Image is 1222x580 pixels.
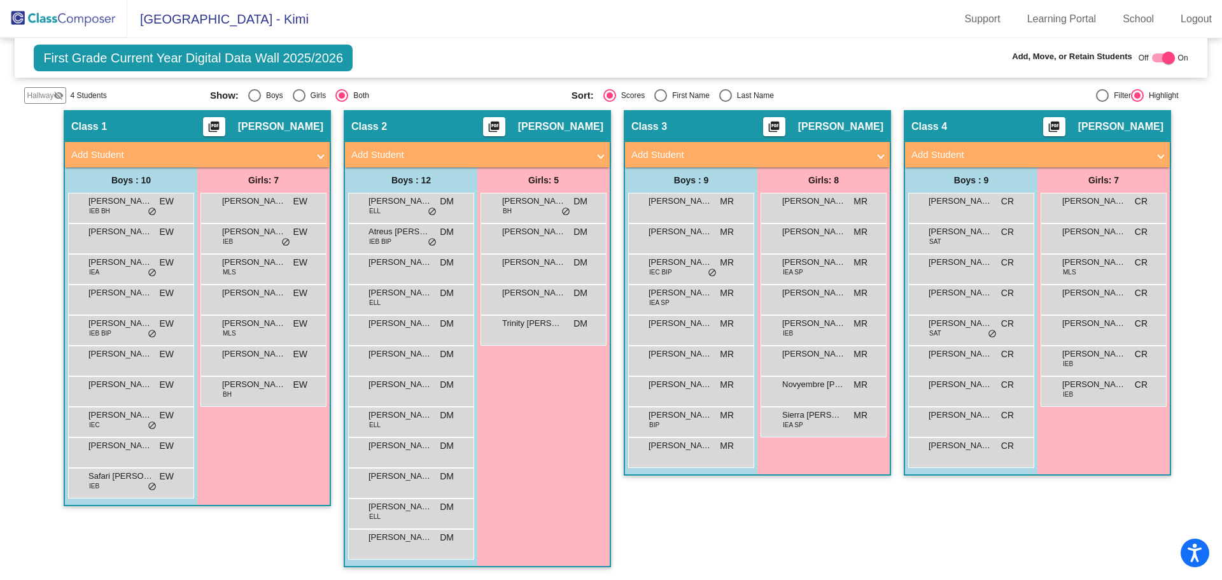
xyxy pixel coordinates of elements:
span: CR [1001,195,1014,208]
span: CR [1001,439,1014,453]
span: [PERSON_NAME] [649,256,712,269]
span: do_not_disturb_alt [148,268,157,278]
span: DM [440,195,454,208]
span: [PERSON_NAME] [88,256,152,269]
span: EW [159,256,174,269]
span: CR [1135,195,1148,208]
span: EW [159,286,174,300]
mat-icon: picture_as_pdf [206,120,221,138]
span: [PERSON_NAME] [222,225,286,238]
span: 4 Students [70,90,106,101]
span: CR [1001,378,1014,392]
span: Off [1139,52,1149,64]
span: [PERSON_NAME] [88,317,152,330]
span: [PERSON_NAME] [502,286,566,299]
span: DM [440,256,454,269]
span: DM [573,225,587,239]
mat-expansion-panel-header: Add Student [625,142,890,167]
span: [PERSON_NAME] [222,348,286,360]
mat-radio-group: Select an option [572,89,924,102]
span: CR [1135,286,1148,300]
div: Boys : 12 [345,167,477,193]
span: [PERSON_NAME] [222,256,286,269]
span: [PERSON_NAME] [782,256,846,269]
span: [PERSON_NAME] [649,195,712,208]
div: Girls [305,90,327,101]
span: MLS [223,267,236,277]
span: MR [720,286,734,300]
span: [PERSON_NAME] [782,317,846,330]
span: ELL [369,420,381,430]
div: Both [348,90,369,101]
span: [PERSON_NAME] [929,225,992,238]
span: Hallway [27,90,53,101]
span: [PERSON_NAME] [502,225,566,238]
mat-expansion-panel-header: Add Student [65,142,330,167]
span: do_not_disturb_alt [148,421,157,431]
span: IEB BIP [89,329,111,338]
div: Boys [261,90,283,101]
span: [PERSON_NAME] [502,256,566,269]
span: do_not_disturb_alt [148,207,157,217]
span: MR [720,195,734,208]
span: Atreus [PERSON_NAME] [369,225,432,238]
span: do_not_disturb_alt [281,237,290,248]
span: MR [720,348,734,361]
span: SAT [929,237,941,246]
button: Print Students Details [763,117,785,136]
div: Scores [616,90,645,101]
span: DM [440,531,454,544]
div: First Name [667,90,710,101]
span: IEB BH [89,206,110,216]
span: MR [853,225,867,239]
span: [PERSON_NAME] [369,531,432,544]
span: Sierra [PERSON_NAME] [782,409,846,421]
span: DM [440,378,454,392]
span: IEC BIP [649,267,672,277]
div: Last Name [732,90,774,101]
span: EW [293,256,307,269]
span: MR [720,256,734,269]
span: [PERSON_NAME] [649,378,712,391]
span: BIP [649,420,659,430]
span: EW [159,225,174,239]
span: CR [1135,378,1148,392]
span: IEA SP [783,267,803,277]
span: [PERSON_NAME] [649,317,712,330]
span: IEA SP [783,420,803,430]
span: [PERSON_NAME] [88,348,152,360]
span: MR [720,439,734,453]
span: EW [159,439,174,453]
span: [PERSON_NAME] [369,470,432,483]
div: Girls: 7 [1037,167,1170,193]
span: MLS [223,329,236,338]
span: do_not_disturb_alt [148,329,157,339]
mat-icon: picture_as_pdf [1046,120,1062,138]
span: Trinity [PERSON_NAME] [502,317,566,330]
span: Novyembre [PERSON_NAME] [782,378,846,391]
span: [PERSON_NAME] [1078,120,1163,133]
span: [PERSON_NAME] [369,195,432,208]
span: [GEOGRAPHIC_DATA] - Kimi [127,9,309,29]
span: [PERSON_NAME] [222,286,286,299]
span: [PERSON_NAME] [1062,195,1126,208]
span: IEB BIP [369,237,391,246]
span: EW [159,378,174,392]
span: CR [1001,348,1014,361]
mat-expansion-panel-header: Add Student [345,142,610,167]
span: DM [440,439,454,453]
span: [PERSON_NAME] [369,378,432,391]
span: EW [159,470,174,483]
button: Print Students Details [1043,117,1065,136]
span: [PERSON_NAME] [222,195,286,208]
span: [PERSON_NAME] [782,286,846,299]
span: [PERSON_NAME] [222,317,286,330]
span: BH [503,206,512,216]
span: IEB [89,481,99,491]
span: CR [1001,286,1014,300]
span: [PERSON_NAME] [369,256,432,269]
span: DM [440,317,454,330]
span: [PERSON_NAME] [1062,225,1126,238]
span: Class 2 [351,120,387,133]
span: First Grade Current Year Digital Data Wall 2025/2026 [34,45,353,71]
